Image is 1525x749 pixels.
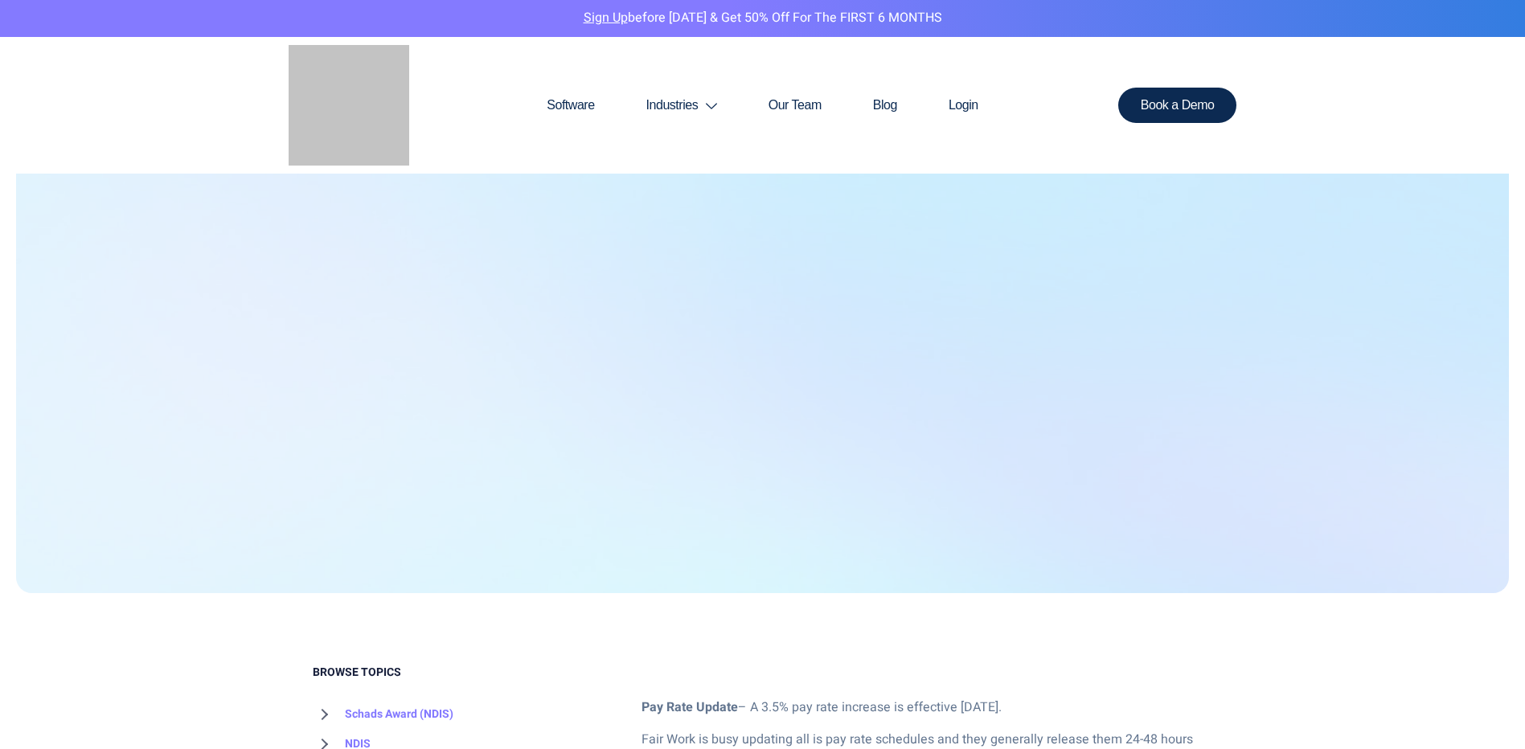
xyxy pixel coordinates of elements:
span: Book a Demo [1141,99,1215,112]
a: Our Team [743,67,847,144]
p: before [DATE] & Get 50% Off for the FIRST 6 MONTHS [12,8,1513,29]
a: Software [521,67,620,144]
a: Blog [847,67,923,144]
a: Industries [621,67,743,144]
a: Login [923,67,1004,144]
strong: Pay Rate Update [642,698,738,717]
a: Schads Award (NDIS) [313,699,453,730]
p: – A 3.5% pay rate increase is effective [DATE]. [642,698,1213,718]
a: Book a Demo [1118,88,1237,123]
a: Sign Up [584,8,628,27]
